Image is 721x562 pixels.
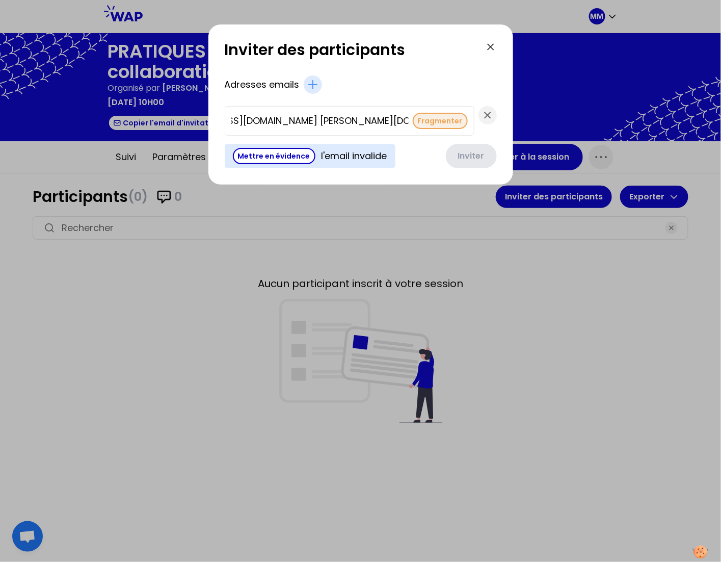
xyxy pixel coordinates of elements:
h2: Inviter des participants [225,41,485,63]
button: Mettre en évidence [233,148,315,164]
button: Inviter [446,144,497,168]
input: TAPEZ un email ou COLLEZ une liste d'emails [231,114,409,128]
button: Fragmenter [413,113,468,129]
h4: Adresses emails [225,78,300,92]
p: l'email invalide [322,149,387,163]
